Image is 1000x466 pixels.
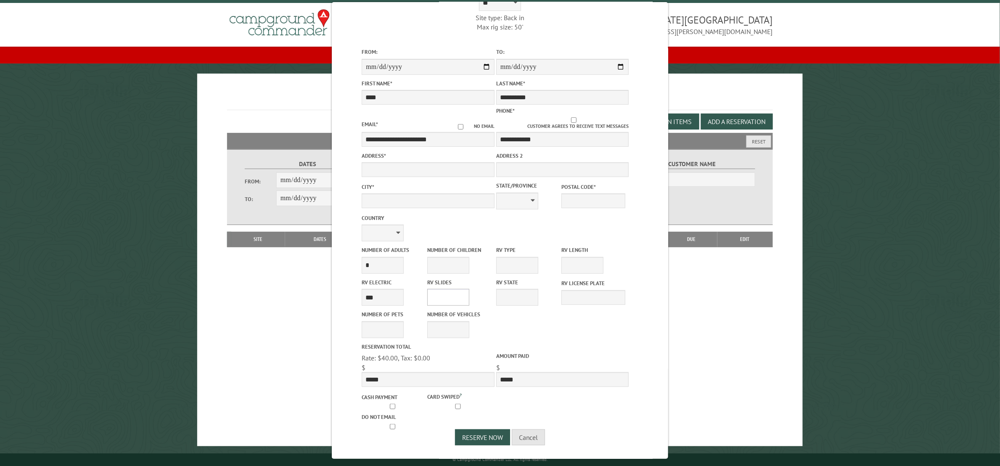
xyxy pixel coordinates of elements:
[362,413,425,421] label: Do not email
[231,232,285,247] th: Site
[362,393,425,401] label: Cash payment
[496,278,560,286] label: RV State
[746,135,771,148] button: Reset
[362,183,495,191] label: City
[245,195,276,203] label: To:
[496,152,629,160] label: Address 2
[447,123,495,130] label: No email
[227,6,332,39] img: Campground Commander
[427,310,491,318] label: Number of Vehicles
[362,343,495,351] label: Reservation Total
[362,79,495,87] label: First Name
[245,177,276,185] label: From:
[427,278,491,286] label: RV Slides
[496,48,629,56] label: To:
[630,159,755,169] label: Customer Name
[561,183,625,191] label: Postal Code
[434,13,566,22] div: Site type: Back in
[496,107,515,114] label: Phone
[519,117,629,123] input: Customer agrees to receive text messages
[227,87,772,110] h1: Reservations
[666,232,717,247] th: Due
[460,392,462,398] a: ?
[362,278,425,286] label: RV Electric
[362,310,425,318] label: Number of Pets
[362,363,365,372] span: $
[285,232,355,247] th: Dates
[561,246,625,254] label: RV Length
[362,214,495,222] label: Country
[701,114,773,130] button: Add a Reservation
[496,182,560,190] label: State/Province
[427,392,491,401] label: Card swiped
[561,279,625,287] label: RV License Plate
[245,159,370,169] label: Dates
[362,246,425,254] label: Number of Adults
[447,124,474,130] input: No email
[362,354,430,362] span: Rate: $40.00, Tax: $0.00
[362,48,495,56] label: From:
[496,117,629,130] label: Customer agrees to receive text messages
[455,429,510,445] button: Reserve Now
[434,22,566,32] div: Max rig size: 50'
[496,246,560,254] label: RV Type
[452,457,548,462] small: © Campground Commander LLC. All rights reserved.
[496,363,500,372] span: $
[717,232,773,247] th: Edit
[427,246,491,254] label: Number of Children
[496,352,629,360] label: Amount paid
[362,121,378,128] label: Email
[496,79,629,87] label: Last Name
[362,152,495,160] label: Address
[227,133,772,149] h2: Filters
[512,429,545,445] button: Cancel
